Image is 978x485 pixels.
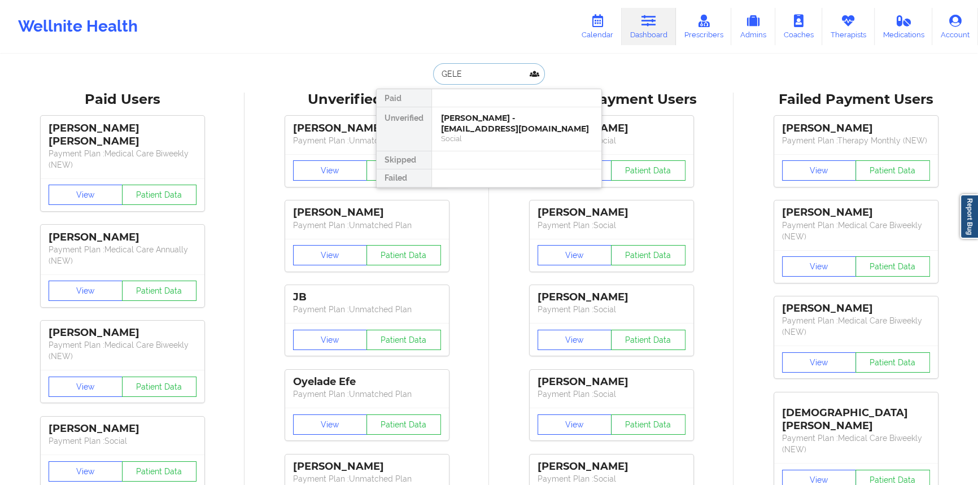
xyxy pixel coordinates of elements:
[377,151,431,169] div: Skipped
[293,330,368,350] button: View
[822,8,875,45] a: Therapists
[366,414,441,435] button: Patient Data
[49,244,197,266] p: Payment Plan : Medical Care Annually (NEW)
[741,91,970,108] div: Failed Payment Users
[676,8,732,45] a: Prescribers
[775,8,822,45] a: Coaches
[731,8,775,45] a: Admins
[293,291,441,304] div: JB
[293,388,441,400] p: Payment Plan : Unmatched Plan
[49,148,197,171] p: Payment Plan : Medical Care Biweekly (NEW)
[49,339,197,362] p: Payment Plan : Medical Care Biweekly (NEW)
[293,473,441,484] p: Payment Plan : Unmatched Plan
[366,330,441,350] button: Patient Data
[293,460,441,473] div: [PERSON_NAME]
[49,377,123,397] button: View
[538,220,686,231] p: Payment Plan : Social
[538,375,686,388] div: [PERSON_NAME]
[538,245,612,265] button: View
[932,8,978,45] a: Account
[782,398,930,432] div: [DEMOGRAPHIC_DATA][PERSON_NAME]
[960,194,978,239] a: Report Bug
[497,91,726,108] div: Skipped Payment Users
[293,206,441,219] div: [PERSON_NAME]
[782,352,857,373] button: View
[538,304,686,315] p: Payment Plan : Social
[782,160,857,181] button: View
[293,245,368,265] button: View
[122,377,197,397] button: Patient Data
[611,160,686,181] button: Patient Data
[611,330,686,350] button: Patient Data
[49,231,197,244] div: [PERSON_NAME]
[49,185,123,205] button: View
[49,122,197,148] div: [PERSON_NAME] [PERSON_NAME]
[293,160,368,181] button: View
[49,281,123,301] button: View
[782,256,857,277] button: View
[293,220,441,231] p: Payment Plan : Unmatched Plan
[855,160,930,181] button: Patient Data
[538,135,686,146] p: Payment Plan : Social
[538,414,612,435] button: View
[538,330,612,350] button: View
[538,206,686,219] div: [PERSON_NAME]
[782,122,930,135] div: [PERSON_NAME]
[441,113,592,134] div: [PERSON_NAME] - [EMAIL_ADDRESS][DOMAIN_NAME]
[366,160,441,181] button: Patient Data
[293,135,441,146] p: Payment Plan : Unmatched Plan
[441,134,592,143] div: Social
[622,8,676,45] a: Dashboard
[782,432,930,455] p: Payment Plan : Medical Care Biweekly (NEW)
[538,122,686,135] div: [PERSON_NAME]
[782,135,930,146] p: Payment Plan : Therapy Monthly (NEW)
[573,8,622,45] a: Calendar
[293,414,368,435] button: View
[538,291,686,304] div: [PERSON_NAME]
[366,245,441,265] button: Patient Data
[293,304,441,315] p: Payment Plan : Unmatched Plan
[252,91,481,108] div: Unverified Users
[49,435,197,447] p: Payment Plan : Social
[538,460,686,473] div: [PERSON_NAME]
[377,169,431,187] div: Failed
[49,326,197,339] div: [PERSON_NAME]
[611,245,686,265] button: Patient Data
[122,461,197,482] button: Patient Data
[782,220,930,242] p: Payment Plan : Medical Care Biweekly (NEW)
[49,461,123,482] button: View
[122,185,197,205] button: Patient Data
[782,206,930,219] div: [PERSON_NAME]
[293,375,441,388] div: Oyelade Efe
[377,107,431,151] div: Unverified
[8,91,237,108] div: Paid Users
[782,315,930,338] p: Payment Plan : Medical Care Biweekly (NEW)
[611,414,686,435] button: Patient Data
[49,422,197,435] div: [PERSON_NAME]
[377,89,431,107] div: Paid
[538,473,686,484] p: Payment Plan : Social
[782,302,930,315] div: [PERSON_NAME]
[538,388,686,400] p: Payment Plan : Social
[293,122,441,135] div: [PERSON_NAME]
[122,281,197,301] button: Patient Data
[855,352,930,373] button: Patient Data
[875,8,933,45] a: Medications
[855,256,930,277] button: Patient Data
